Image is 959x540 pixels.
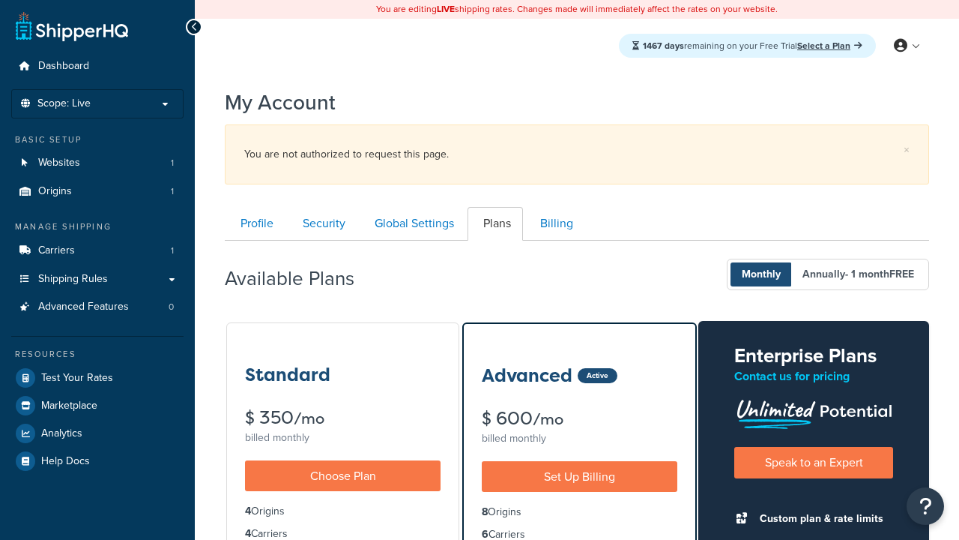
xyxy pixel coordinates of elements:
[245,460,441,491] a: Choose Plan
[294,408,324,429] small: /mo
[482,461,677,492] a: Set Up Billing
[11,178,184,205] li: Origins
[11,237,184,265] a: Carriers 1
[11,364,184,391] a: Test Your Rates
[171,157,174,169] span: 1
[845,266,914,282] span: - 1 month
[225,207,285,241] a: Profile
[482,428,677,449] div: billed monthly
[734,345,893,367] h2: Enterprise Plans
[643,39,684,52] strong: 1467 days
[533,409,563,430] small: /mo
[11,420,184,447] a: Analytics
[468,207,523,241] a: Plans
[889,266,914,282] b: FREE
[11,149,184,177] li: Websites
[734,394,893,429] img: Unlimited Potential
[11,237,184,265] li: Carriers
[37,97,91,110] span: Scope: Live
[437,2,455,16] b: LIVE
[41,455,90,468] span: Help Docs
[482,504,677,520] li: Origins
[359,207,466,241] a: Global Settings
[791,262,925,286] span: Annually
[38,301,129,313] span: Advanced Features
[244,144,910,165] div: You are not authorized to request this page.
[245,427,441,448] div: billed monthly
[482,504,488,520] strong: 8
[245,365,330,385] h3: Standard
[245,503,251,519] strong: 4
[16,11,128,41] a: ShipperHQ Home
[41,427,82,440] span: Analytics
[11,293,184,321] li: Advanced Features
[11,448,184,475] a: Help Docs
[11,133,184,146] div: Basic Setup
[11,52,184,80] a: Dashboard
[727,259,929,290] button: Monthly Annually- 1 monthFREE
[482,409,677,428] div: $ 600
[619,34,876,58] div: remaining on your Free Trial
[171,244,174,257] span: 1
[41,400,97,412] span: Marketplace
[11,392,184,419] a: Marketplace
[169,301,174,313] span: 0
[225,88,336,117] h1: My Account
[171,185,174,198] span: 1
[38,244,75,257] span: Carriers
[38,157,80,169] span: Websites
[225,268,377,289] h2: Available Plans
[524,207,585,241] a: Billing
[752,508,893,529] li: Custom plan & rate limits
[797,39,862,52] a: Select a Plan
[41,372,113,385] span: Test Your Rates
[245,409,441,427] div: $ 350
[734,447,893,478] a: Speak to an Expert
[11,220,184,233] div: Manage Shipping
[11,348,184,361] div: Resources
[38,273,108,286] span: Shipping Rules
[11,265,184,293] a: Shipping Rules
[38,60,89,73] span: Dashboard
[730,262,792,286] span: Monthly
[245,503,441,520] li: Origins
[482,366,572,385] h3: Advanced
[578,368,617,383] div: Active
[11,149,184,177] a: Websites 1
[38,185,72,198] span: Origins
[734,366,893,387] p: Contact us for pricing
[287,207,357,241] a: Security
[907,487,944,525] button: Open Resource Center
[904,144,910,156] a: ×
[11,293,184,321] a: Advanced Features 0
[11,178,184,205] a: Origins 1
